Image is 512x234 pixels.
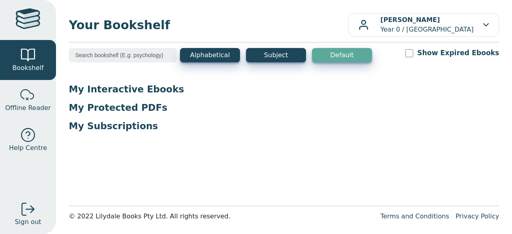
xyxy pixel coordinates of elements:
p: My Subscriptions [69,120,499,132]
b: [PERSON_NAME] [380,16,440,24]
button: Default [312,48,372,62]
button: Subject [246,48,306,62]
a: Terms and Conditions [380,212,449,220]
button: [PERSON_NAME]Year 0 / [GEOGRAPHIC_DATA] [348,13,499,37]
span: Sign out [15,217,41,227]
span: Offline Reader [5,103,51,113]
input: Search bookshelf (E.g: psychology) [69,48,177,62]
p: My Protected PDFs [69,102,499,114]
span: Bookshelf [12,63,44,73]
a: Privacy Policy [456,212,499,220]
button: Alphabetical [180,48,240,62]
div: © 2022 Lilydale Books Pty Ltd. All rights reserved. [69,212,374,221]
label: Show Expired Ebooks [417,48,499,58]
p: Year 0 / [GEOGRAPHIC_DATA] [380,15,474,34]
span: Your Bookshelf [69,16,348,34]
span: Help Centre [9,143,47,153]
p: My Interactive Ebooks [69,83,499,95]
